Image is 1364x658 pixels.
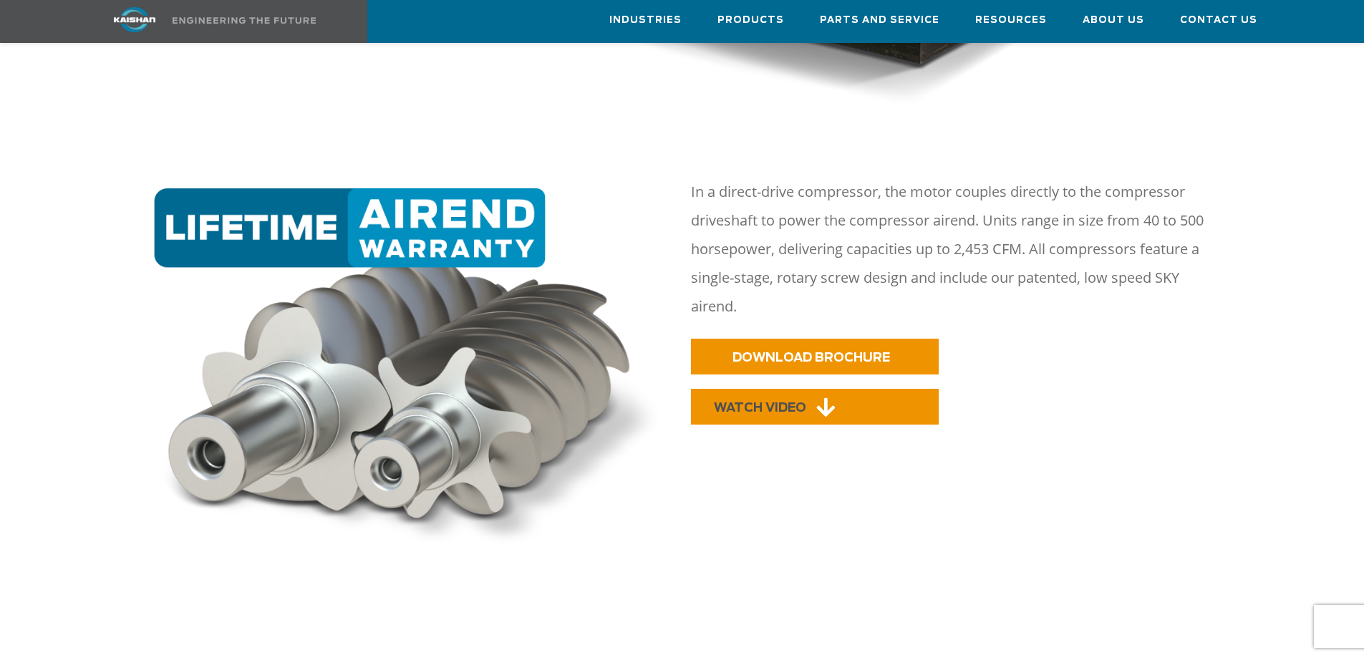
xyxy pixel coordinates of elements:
span: Parts and Service [820,12,939,29]
img: Engineering the future [173,17,316,24]
span: WATCH VIDEO [714,402,806,414]
a: DOWNLOAD BROCHURE [691,339,939,374]
a: About Us [1083,1,1144,39]
span: Resources [975,12,1047,29]
a: Contact Us [1180,1,1257,39]
span: DOWNLOAD BROCHURE [732,352,890,364]
a: Industries [609,1,682,39]
img: warranty [147,188,674,555]
p: In a direct-drive compressor, the motor couples directly to the compressor driveshaft to power th... [691,178,1227,321]
span: Contact Us [1180,12,1257,29]
a: WATCH VIDEO [691,389,939,425]
span: About Us [1083,12,1144,29]
img: kaishan logo [81,7,188,32]
a: Resources [975,1,1047,39]
a: Products [717,1,784,39]
span: Products [717,12,784,29]
span: Industries [609,12,682,29]
a: Parts and Service [820,1,939,39]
